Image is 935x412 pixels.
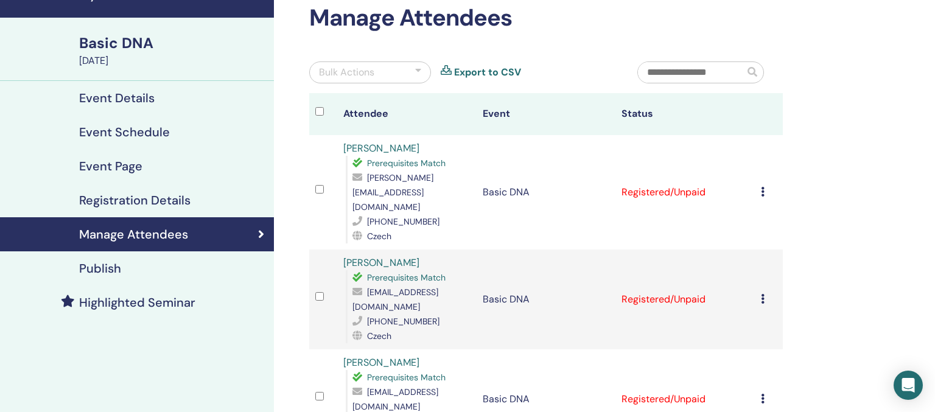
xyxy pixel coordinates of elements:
div: Basic DNA [79,33,267,54]
span: [EMAIL_ADDRESS][DOMAIN_NAME] [352,287,438,312]
span: [PHONE_NUMBER] [367,216,439,227]
h4: Registration Details [79,193,191,208]
div: Open Intercom Messenger [894,371,923,400]
th: Status [615,93,755,135]
span: [PERSON_NAME][EMAIL_ADDRESS][DOMAIN_NAME] [352,172,433,212]
th: Attendee [337,93,477,135]
span: [PHONE_NUMBER] [367,316,439,327]
td: Basic DNA [477,135,616,250]
h4: Manage Attendees [79,227,188,242]
a: Export to CSV [454,65,521,80]
h4: Highlighted Seminar [79,295,195,310]
a: Basic DNA[DATE] [72,33,274,68]
span: Czech [367,231,391,242]
h4: Event Details [79,91,155,105]
h4: Event Schedule [79,125,170,139]
span: Prerequisites Match [367,272,446,283]
div: Bulk Actions [319,65,374,80]
h4: Publish [79,261,121,276]
a: [PERSON_NAME] [343,256,419,269]
span: Prerequisites Match [367,158,446,169]
a: [PERSON_NAME] [343,142,419,155]
span: Prerequisites Match [367,372,446,383]
th: Event [477,93,616,135]
span: [EMAIL_ADDRESS][DOMAIN_NAME] [352,386,438,412]
h4: Event Page [79,159,142,173]
h2: Manage Attendees [309,4,783,32]
a: [PERSON_NAME] [343,356,419,369]
span: Czech [367,330,391,341]
div: [DATE] [79,54,267,68]
td: Basic DNA [477,250,616,349]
